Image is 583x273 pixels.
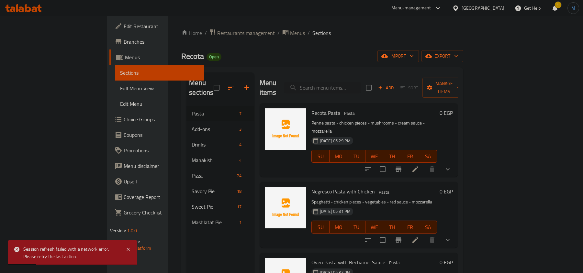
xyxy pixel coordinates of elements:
[404,152,416,161] span: FR
[115,96,204,112] a: Edit Menu
[109,127,204,143] a: Coupons
[124,162,199,170] span: Menu disclaimer
[424,161,440,177] button: delete
[186,152,254,168] div: Manakish4
[377,50,419,62] button: import
[368,152,381,161] span: WE
[347,221,365,234] button: TU
[124,209,199,216] span: Grocery Checklist
[265,108,306,150] img: Recota Pasta
[239,80,254,95] button: Add section
[290,29,305,37] span: Menus
[109,174,204,189] a: Upsell
[205,29,207,37] li: /
[387,259,402,267] div: Pasta
[421,50,463,62] button: export
[427,52,458,60] span: export
[192,156,237,164] div: Manakish
[223,80,239,95] span: Sort sections
[234,173,244,179] span: 24
[311,257,385,267] span: Oven Pasta with Bechamel Sauce
[109,112,204,127] a: Choice Groups
[207,53,221,61] div: Open
[317,138,353,144] span: [DATE] 05:29 PM
[192,172,234,180] span: Pizza
[440,108,453,117] h6: 0 EGP
[311,150,330,163] button: SU
[424,232,440,248] button: delete
[365,150,383,163] button: WE
[109,18,204,34] a: Edit Restaurant
[115,65,204,81] a: Sections
[127,226,137,235] span: 1.0.0
[376,83,396,93] button: Add
[444,165,452,173] svg: Show Choices
[444,236,452,244] svg: Show Choices
[210,81,223,94] span: Select all sections
[124,115,199,123] span: Choice Groups
[362,81,376,94] span: Select section
[237,141,244,148] div: items
[440,258,453,267] h6: 0 EGP
[23,246,119,260] div: Session refresh failed with a network error. Please retry the last action.
[360,232,376,248] button: sort-choices
[186,106,254,121] div: Pasta7
[311,108,340,118] span: Recota Pasta
[192,110,237,117] div: Pasta
[440,161,455,177] button: show more
[440,232,455,248] button: show more
[115,81,204,96] a: Full Menu View
[383,52,414,60] span: import
[330,221,347,234] button: MO
[419,150,437,163] button: SA
[186,121,254,137] div: Add-ons3
[332,223,345,232] span: MO
[377,84,395,92] span: Add
[365,221,383,234] button: WE
[401,221,419,234] button: FR
[237,126,244,132] span: 3
[311,221,330,234] button: SU
[376,188,392,196] div: Pasta
[462,5,504,12] div: [GEOGRAPHIC_DATA]
[120,84,199,92] span: Full Menu View
[120,100,199,108] span: Edit Menu
[234,204,244,210] span: 17
[428,80,461,96] span: Manage items
[109,189,204,205] a: Coverage Report
[312,29,331,37] span: Sections
[217,29,275,37] span: Restaurants management
[282,29,305,37] a: Menus
[237,111,244,117] span: 7
[234,188,244,194] span: 18
[109,143,204,158] a: Promotions
[386,223,398,232] span: TH
[376,83,396,93] span: Add item
[383,221,401,234] button: TH
[186,137,254,152] div: Drinks4
[422,223,434,232] span: SA
[571,5,575,12] span: M
[350,152,363,161] span: TU
[411,165,419,173] a: Edit menu item
[234,187,244,195] div: items
[192,125,237,133] div: Add-ons
[192,187,234,195] div: Savory Pie
[186,183,254,199] div: Savory Pie18
[109,34,204,49] a: Branches
[237,125,244,133] div: items
[404,223,416,232] span: FR
[419,221,437,234] button: SA
[396,83,422,93] span: Select section first
[234,203,244,211] div: items
[209,29,275,37] a: Restaurants management
[192,203,234,211] div: Sweet Pie
[311,187,375,196] span: Negresco Pasta with Chicken
[186,214,254,230] div: Mashlatat Pie1
[401,150,419,163] button: FR
[314,152,327,161] span: SU
[110,226,126,235] span: Version:
[109,49,204,65] a: Menus
[376,162,389,176] span: Select to update
[330,150,347,163] button: MO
